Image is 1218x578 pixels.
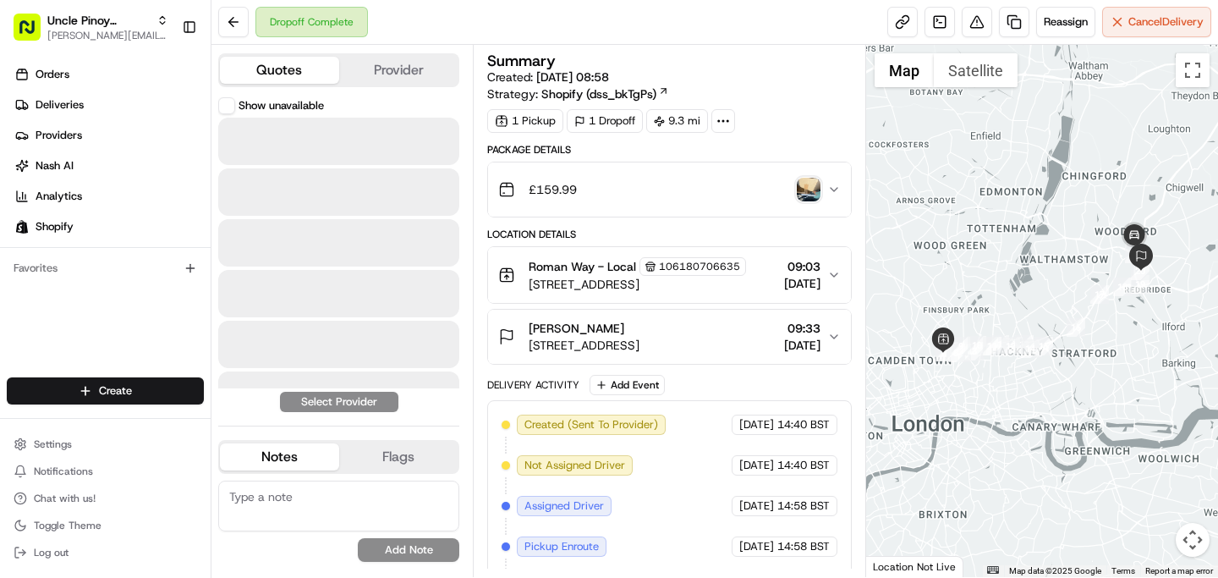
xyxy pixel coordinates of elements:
[1036,7,1095,37] button: Reassign
[990,335,1009,354] div: 1
[1044,14,1088,30] span: Reassign
[488,162,850,217] button: £159.99photo_proof_of_delivery image
[36,97,84,113] span: Deliveries
[1021,339,1040,358] div: 14
[487,143,851,157] div: Package Details
[952,344,971,362] div: 4
[7,541,204,564] button: Log out
[1113,278,1132,296] div: 18
[7,183,211,210] a: Analytics
[784,258,820,275] span: 09:03
[7,460,204,483] button: Notifications
[524,458,625,473] span: Not Assigned Driver
[339,57,458,84] button: Provider
[529,276,746,293] span: [STREET_ADDRESS]
[1125,245,1144,263] div: 21
[15,220,29,234] img: Shopify logo
[739,498,774,514] span: [DATE]
[47,12,150,29] button: Uncle Pinoy (Shopify)
[797,178,820,201] img: photo_proof_of_delivery image
[870,555,926,577] a: Open this area in Google Maps (opens a new window)
[487,228,851,241] div: Location Details
[784,337,820,354] span: [DATE]
[935,343,953,361] div: 6
[936,343,955,361] div: 7
[646,109,708,133] div: 9.3 mi
[934,53,1018,87] button: Show satellite imagery
[34,546,69,559] span: Log out
[487,53,556,69] h3: Summary
[1102,7,1211,37] button: CancelDelivery
[7,213,211,240] a: Shopify
[99,383,132,399] span: Create
[239,98,324,113] label: Show unavailable
[7,7,175,47] button: Uncle Pinoy (Shopify)[PERSON_NAME][EMAIL_ADDRESS][DOMAIN_NAME]
[659,260,740,273] span: 106180706635
[488,247,850,303] button: Roman Way - Local106180706635[STREET_ADDRESS]09:03[DATE]
[529,258,636,275] span: Roman Way - Local
[34,438,72,451] span: Settings
[1034,337,1053,355] div: 15
[866,556,963,577] div: Location Not Live
[875,53,934,87] button: Show street map
[487,109,563,133] div: 1 Pickup
[1001,337,1020,355] div: 12
[524,539,599,554] span: Pickup Enroute
[784,275,820,292] span: [DATE]
[987,566,999,574] button: Keyboard shortcuts
[7,255,204,282] div: Favorites
[1009,566,1101,575] span: Map data ©2025 Google
[1128,14,1204,30] span: Cancel Delivery
[946,344,965,362] div: 8
[529,337,639,354] span: [STREET_ADDRESS]
[1090,285,1109,304] div: 17
[590,375,665,395] button: Add Event
[529,181,577,198] span: £159.99
[7,377,204,405] button: Create
[536,69,609,85] span: [DATE] 08:58
[567,109,643,133] div: 1 Dropoff
[36,128,82,143] span: Providers
[7,122,211,149] a: Providers
[220,57,339,84] button: Quotes
[36,219,74,234] span: Shopify
[34,492,96,505] span: Chat with us!
[7,152,211,179] a: Nash AI
[1111,566,1135,575] a: Terms
[487,378,579,392] div: Delivery Activity
[1176,53,1210,87] button: Toggle fullscreen view
[1145,566,1213,575] a: Report a map error
[784,320,820,337] span: 09:33
[777,539,830,554] span: 14:58 BST
[983,337,1001,355] div: 11
[777,498,830,514] span: 14:58 BST
[968,336,986,355] div: 10
[965,342,984,361] div: 3
[36,158,74,173] span: Nash AI
[952,337,970,355] div: 9
[7,91,211,118] a: Deliveries
[524,417,658,432] span: Created (Sent To Provider)
[488,310,850,364] button: [PERSON_NAME][STREET_ADDRESS]09:33[DATE]
[739,458,774,473] span: [DATE]
[47,29,168,42] button: [PERSON_NAME][EMAIL_ADDRESS][DOMAIN_NAME]
[1176,523,1210,557] button: Map camera controls
[34,519,101,532] span: Toggle Theme
[7,61,211,88] a: Orders
[777,417,830,432] span: 14:40 BST
[541,85,656,102] span: Shopify (dss_bkTgPs)
[541,85,669,102] a: Shopify (dss_bkTgPs)
[7,514,204,537] button: Toggle Theme
[870,555,926,577] img: Google
[36,189,82,204] span: Analytics
[487,69,609,85] span: Created:
[524,498,604,514] span: Assigned Driver
[739,539,774,554] span: [DATE]
[1131,261,1149,280] div: 20
[7,432,204,456] button: Settings
[220,443,339,471] button: Notes
[529,320,624,337] span: [PERSON_NAME]
[739,417,774,432] span: [DATE]
[1131,275,1149,294] div: 19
